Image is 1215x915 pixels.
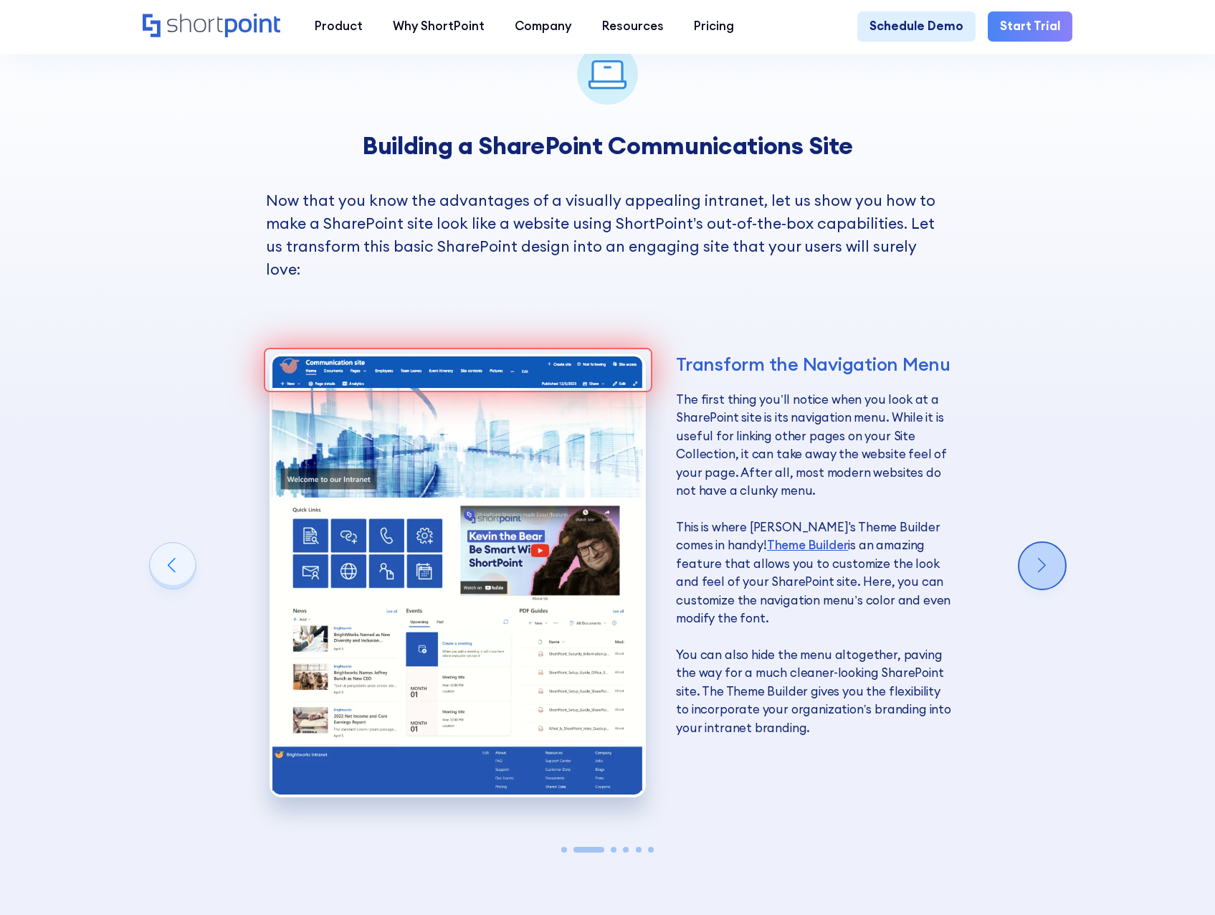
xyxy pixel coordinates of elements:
[143,14,284,40] a: Home
[988,11,1072,42] a: Start Trial
[573,847,604,853] span: Go to slide 2
[857,11,976,42] a: Schedule Demo
[679,11,749,42] a: Pricing
[1143,846,1215,915] iframe: Chat Widget
[1019,543,1065,589] div: Next slide
[393,17,485,35] div: Why ShortPoint
[676,354,953,376] div: Transform the Navigation Menu
[143,305,1080,858] div: 2 / 6
[587,11,679,42] a: Resources
[636,847,642,853] span: Go to slide 5
[648,847,654,853] span: Go to slide 6
[767,537,849,553] a: Theme Builder
[623,847,629,853] span: Go to slide 4
[150,543,196,589] div: Previous slide
[561,847,567,853] span: Go to slide 1
[1143,846,1215,915] div: Chat-Widget
[611,847,616,853] span: Go to slide 3
[694,17,734,35] div: Pricing
[299,11,377,42] a: Product
[266,189,949,280] p: Now that you know the advantages of a visually appealing intranet, let us show you how to make a ...
[315,17,363,35] div: Product
[270,354,645,797] img: navigation menu
[378,11,500,42] a: Why ShortPoint
[602,17,664,35] div: Resources
[500,11,586,42] a: Company
[676,391,953,737] p: The first thing you’ll notice when you look at a SharePoint site is its navigation menu. While it...
[362,130,853,161] strong: Building a SharePoint Communications Site
[515,17,571,35] div: Company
